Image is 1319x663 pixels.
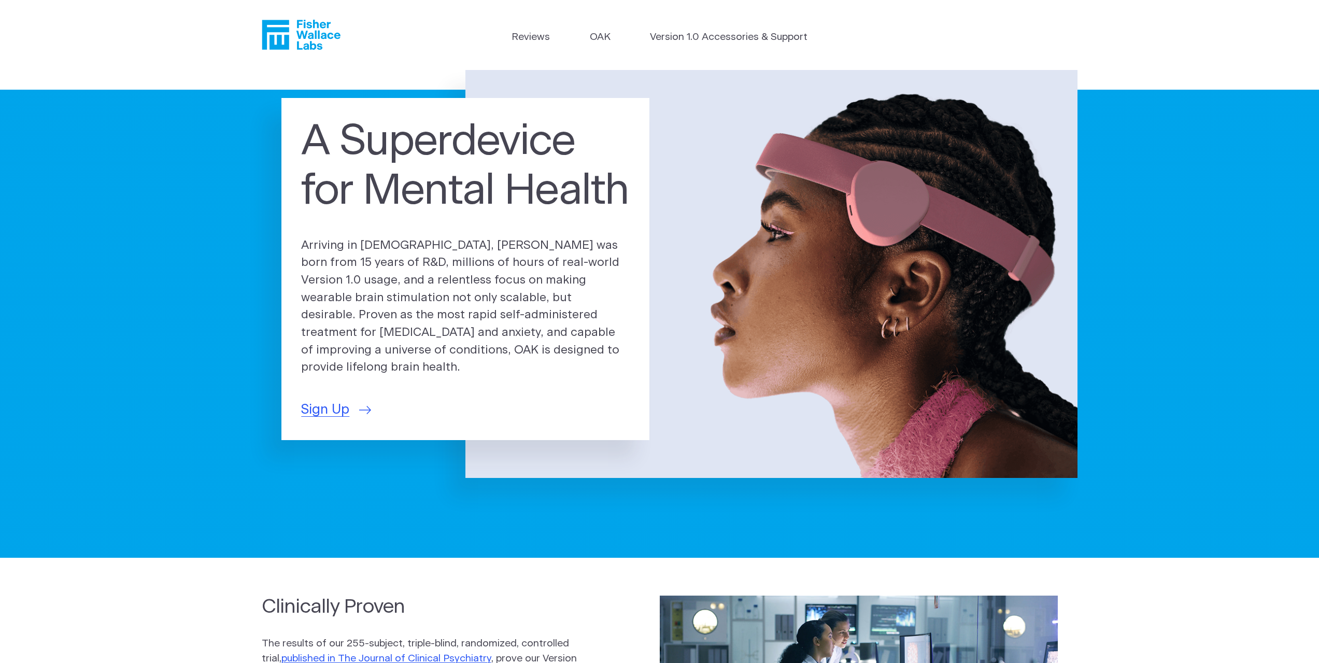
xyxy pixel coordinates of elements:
[301,237,630,377] p: Arriving in [DEMOGRAPHIC_DATA], [PERSON_NAME] was born from 15 years of R&D, millions of hours of...
[301,400,349,420] span: Sign Up
[301,400,371,420] a: Sign Up
[650,30,807,45] a: Version 1.0 Accessories & Support
[262,20,341,50] a: Fisher Wallace
[590,30,611,45] a: OAK
[301,118,630,216] h1: A Superdevice for Mental Health
[262,594,580,620] h2: Clinically Proven
[512,30,550,45] a: Reviews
